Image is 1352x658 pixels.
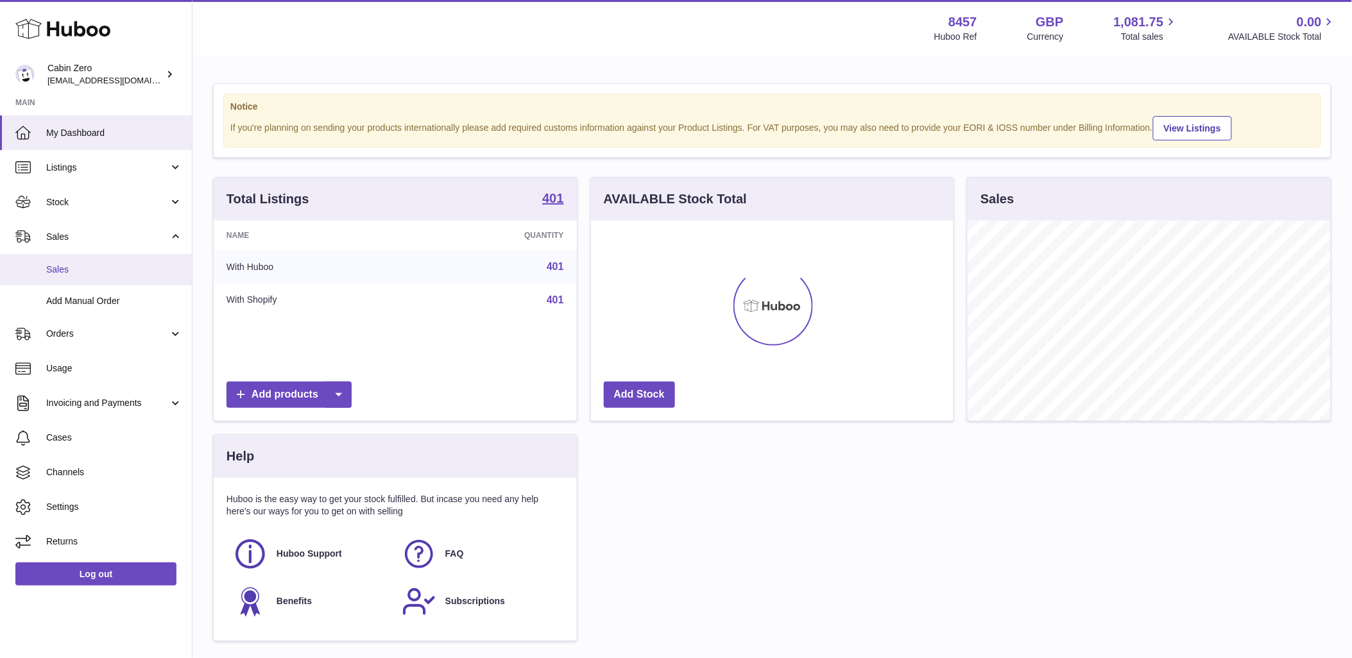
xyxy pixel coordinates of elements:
[46,231,169,243] span: Sales
[547,261,564,272] a: 401
[934,31,977,43] div: Huboo Ref
[214,221,409,250] th: Name
[46,162,169,174] span: Listings
[15,562,176,586] a: Log out
[46,295,182,307] span: Add Manual Order
[604,190,747,208] h3: AVAILABLE Stock Total
[409,221,577,250] th: Quantity
[214,250,409,283] td: With Huboo
[1153,116,1232,140] a: View Listings
[604,382,675,408] a: Add Stock
[1027,31,1064,43] div: Currency
[1228,13,1337,43] a: 0.00 AVAILABLE Stock Total
[46,536,182,548] span: Returns
[277,548,342,560] span: Huboo Support
[233,537,389,571] a: Huboo Support
[980,190,1014,208] h3: Sales
[402,584,558,619] a: Subscriptions
[46,328,169,340] span: Orders
[46,466,182,478] span: Channels
[46,397,169,409] span: Invoicing and Payments
[47,62,163,87] div: Cabin Zero
[277,595,312,607] span: Benefits
[1121,31,1178,43] span: Total sales
[230,114,1314,140] div: If you're planning on sending your products internationally please add required customs informati...
[46,264,182,276] span: Sales
[15,65,35,84] img: internalAdmin-8457@internal.huboo.com
[547,294,564,305] a: 401
[233,584,389,619] a: Benefits
[227,190,309,208] h3: Total Listings
[214,283,409,317] td: With Shopify
[1228,31,1337,43] span: AVAILABLE Stock Total
[230,101,1314,113] strong: Notice
[1114,13,1179,43] a: 1,081.75 Total sales
[402,537,558,571] a: FAQ
[46,127,182,139] span: My Dashboard
[227,493,564,518] p: Huboo is the easy way to get your stock fulfilled. But incase you need any help here's our ways f...
[445,548,464,560] span: FAQ
[46,501,182,513] span: Settings
[46,196,169,208] span: Stock
[445,595,505,607] span: Subscriptions
[227,382,352,408] a: Add products
[46,432,182,444] span: Cases
[1036,13,1063,31] strong: GBP
[948,13,977,31] strong: 8457
[1114,13,1164,31] span: 1,081.75
[542,192,563,207] a: 401
[1297,13,1322,31] span: 0.00
[227,448,254,465] h3: Help
[47,75,189,85] span: [EMAIL_ADDRESS][DOMAIN_NAME]
[46,362,182,375] span: Usage
[542,192,563,205] strong: 401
